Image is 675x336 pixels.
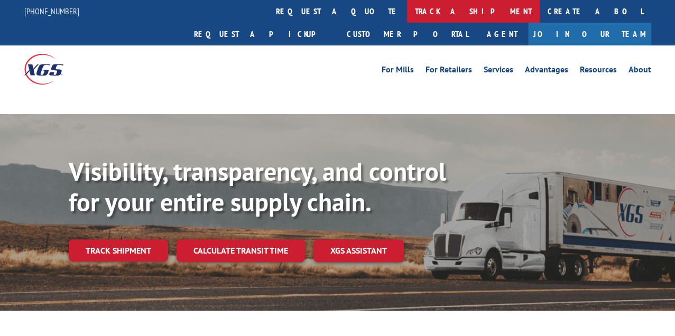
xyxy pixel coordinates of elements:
[580,66,617,77] a: Resources
[313,239,404,262] a: XGS ASSISTANT
[426,66,472,77] a: For Retailers
[484,66,513,77] a: Services
[69,155,446,218] b: Visibility, transparency, and control for your entire supply chain.
[186,23,339,45] a: Request a pickup
[69,239,168,262] a: Track shipment
[339,23,476,45] a: Customer Portal
[24,6,79,16] a: [PHONE_NUMBER]
[525,66,568,77] a: Advantages
[528,23,651,45] a: Join Our Team
[177,239,305,262] a: Calculate transit time
[476,23,528,45] a: Agent
[628,66,651,77] a: About
[382,66,414,77] a: For Mills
